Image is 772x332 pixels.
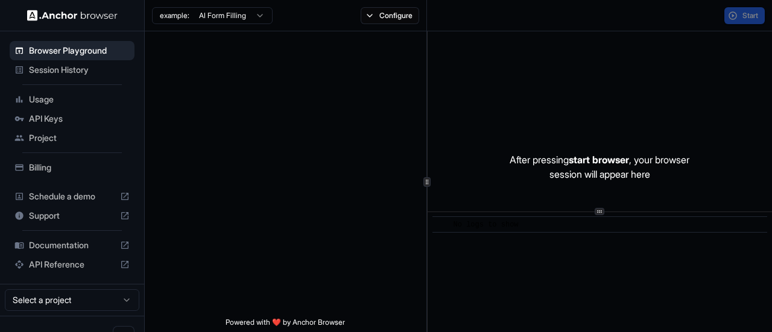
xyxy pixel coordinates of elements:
[10,60,134,80] div: Session History
[361,7,419,24] button: Configure
[438,219,445,231] span: ​
[29,93,130,105] span: Usage
[10,187,134,206] div: Schedule a demo
[29,239,115,251] span: Documentation
[29,210,115,222] span: Support
[29,258,115,271] span: API Reference
[10,109,134,128] div: API Keys
[160,11,189,20] span: example:
[10,90,134,109] div: Usage
[29,190,115,202] span: Schedule a demo
[29,64,130,76] span: Session History
[10,41,134,60] div: Browser Playground
[569,154,629,166] span: start browser
[10,158,134,177] div: Billing
[510,152,689,181] p: After pressing , your browser session will appear here
[27,10,118,21] img: Anchor Logo
[10,255,134,274] div: API Reference
[10,206,134,225] div: Support
[29,132,130,144] span: Project
[29,161,130,174] span: Billing
[29,113,130,125] span: API Keys
[226,318,345,332] span: Powered with ❤️ by Anchor Browser
[10,236,134,255] div: Documentation
[10,128,134,148] div: Project
[29,45,130,57] span: Browser Playground
[454,221,519,229] span: No logs to show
